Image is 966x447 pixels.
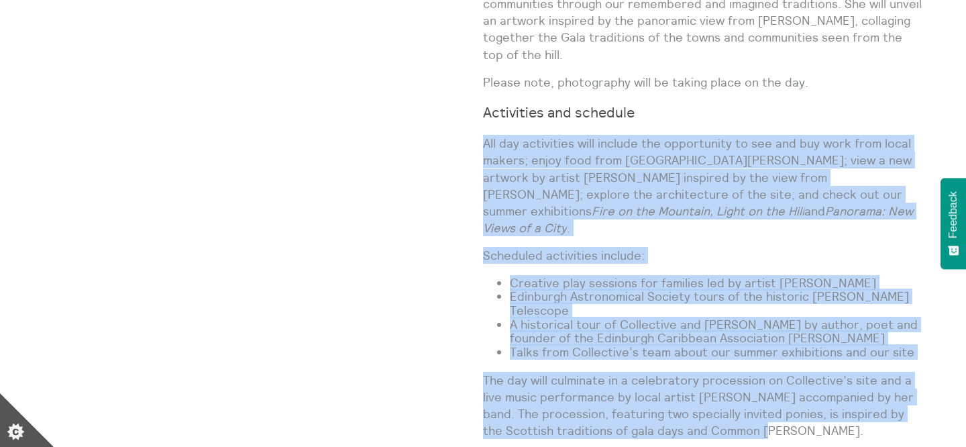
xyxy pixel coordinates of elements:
[483,203,913,236] em: Panorama: New Views of a City
[483,247,923,264] p: Scheduled activities include:
[483,103,635,121] strong: Activities and schedule
[483,135,923,236] p: All day activities will include the opportunity to see and buy work from local makers; enjoy food...
[510,346,923,360] li: Talks from Collective’s team about our summer exhibitions and our site
[947,191,959,238] span: Feedback
[592,203,804,219] em: Fire on the Mountain, Light on the Hill
[510,277,923,291] li: Creative play sessions for families led by artist [PERSON_NAME]
[510,318,923,346] li: A historical tour of Collective and [PERSON_NAME] by author, poet and founder of the Edinburgh Ca...
[510,290,923,317] li: Edinburgh Astronomical Society tours of the historic [PERSON_NAME] Telescope
[941,178,966,269] button: Feedback - Show survey
[483,372,923,440] p: The day will culminate in a celebratory procession on Collective’s site and a live music performa...
[483,74,923,91] p: Please note, photography will be taking place on the day.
